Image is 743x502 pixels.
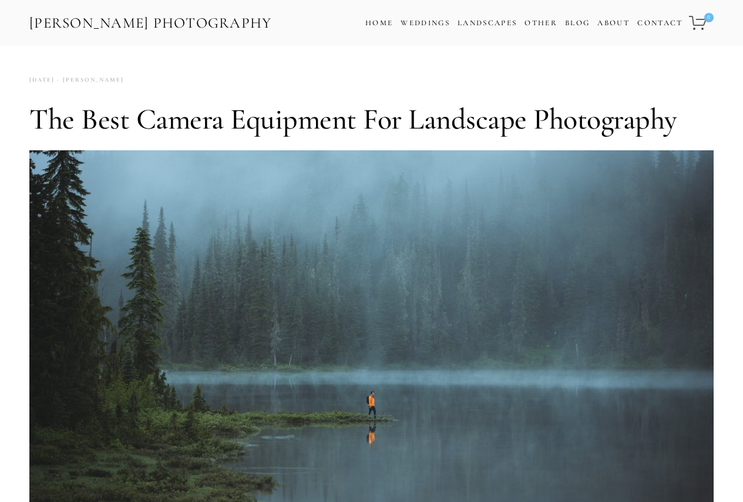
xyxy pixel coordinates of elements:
[365,15,393,32] a: Home
[55,72,124,88] a: [PERSON_NAME]
[565,15,590,32] a: Blog
[28,10,273,36] a: [PERSON_NAME] Photography
[525,18,557,28] a: Other
[637,15,683,32] a: Contact
[29,72,55,88] time: [DATE]
[458,18,517,28] a: Landscapes
[687,9,715,37] a: 0 items in cart
[704,13,714,22] span: 0
[597,15,630,32] a: About
[401,18,450,28] a: Weddings
[29,102,714,137] h1: The Best Camera Equipment for Landscape Photography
